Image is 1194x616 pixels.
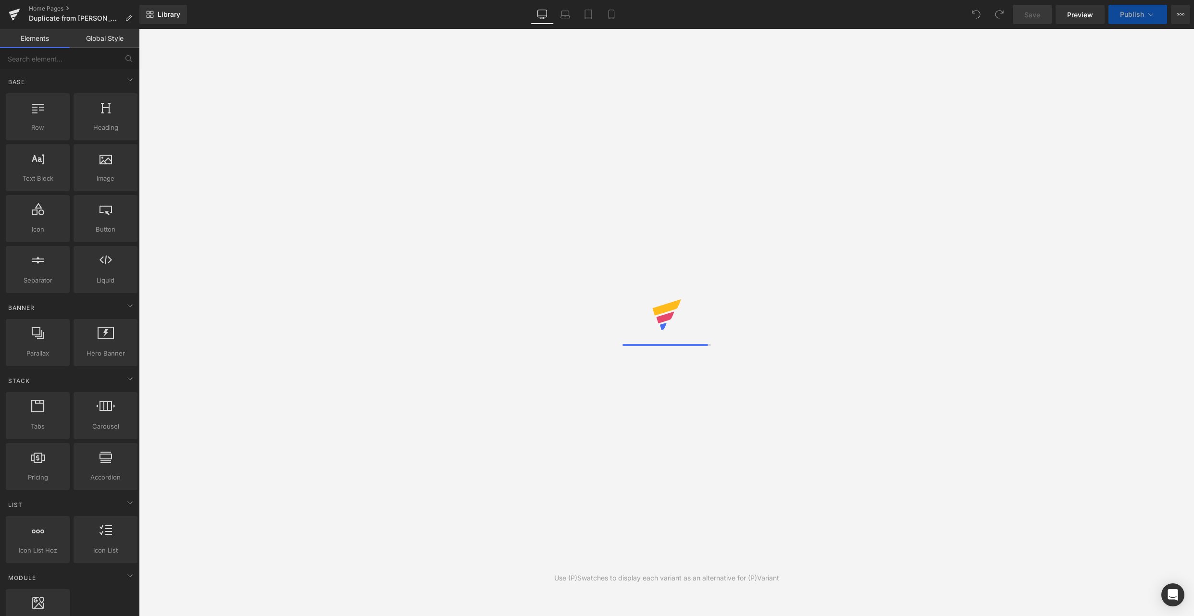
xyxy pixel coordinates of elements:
[1108,5,1167,24] button: Publish
[9,224,67,234] span: Icon
[7,77,26,86] span: Base
[1171,5,1190,24] button: More
[9,275,67,285] span: Separator
[139,5,187,24] a: New Library
[7,376,31,385] span: Stack
[76,275,135,285] span: Liquid
[990,5,1009,24] button: Redo
[967,5,986,24] button: Undo
[1161,583,1184,606] div: Open Intercom Messenger
[76,348,135,358] span: Hero Banner
[76,173,135,184] span: Image
[9,545,67,555] span: Icon List Hoz
[9,472,67,482] span: Pricing
[531,5,554,24] a: Desktop
[1067,10,1093,20] span: Preview
[7,303,36,312] span: Banner
[9,421,67,431] span: Tabs
[76,545,135,555] span: Icon List
[554,5,577,24] a: Laptop
[76,224,135,234] span: Button
[9,348,67,358] span: Parallax
[554,573,779,583] div: Use (P)Swatches to display each variant as an alternative for (P)Variant
[70,29,139,48] a: Global Style
[76,472,135,482] span: Accordion
[1120,11,1144,18] span: Publish
[600,5,623,24] a: Mobile
[9,173,67,184] span: Text Block
[577,5,600,24] a: Tablet
[9,123,67,133] span: Row
[1024,10,1040,20] span: Save
[1056,5,1105,24] a: Preview
[76,421,135,431] span: Carousel
[29,14,121,22] span: Duplicate from [PERSON_NAME] Home
[7,500,24,509] span: List
[7,573,37,582] span: Module
[29,5,139,12] a: Home Pages
[158,10,180,19] span: Library
[76,123,135,133] span: Heading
